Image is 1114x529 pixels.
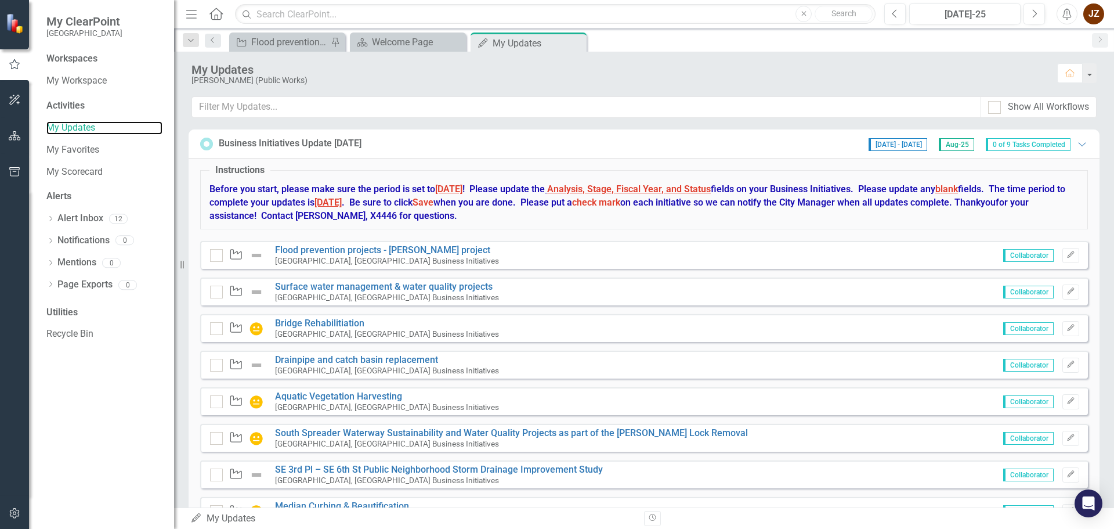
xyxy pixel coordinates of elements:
strong: Before you start, please make sure the period is set to ! Please update the fields on your Busine... [209,183,1065,221]
div: Open Intercom Messenger [1075,490,1102,517]
a: My Scorecard [46,165,162,179]
img: ClearPoint Strategy [6,13,26,33]
button: JZ [1083,3,1104,24]
small: [GEOGRAPHIC_DATA], [GEOGRAPHIC_DATA] Business Initiatives [275,476,499,485]
span: [DATE] [435,183,462,195]
div: 0 [115,236,134,246]
span: Collaborator [1003,469,1054,481]
div: Alerts [46,190,162,203]
a: Notifications [57,234,110,247]
a: Aquatic Vegetation Harvesting [275,391,402,402]
span: Collaborator [1003,359,1054,372]
div: Utilities [46,306,162,319]
div: My Updates [493,36,584,51]
small: [GEOGRAPHIC_DATA], [GEOGRAPHIC_DATA] Business Initiatives [275,329,499,339]
a: Median Curbing & Beautification [275,501,409,512]
div: Workspaces [46,52,97,66]
span: Analysis, Stage, Fiscal Year, and Status [547,183,711,195]
span: you [981,197,996,208]
div: Flood prevention projects - [PERSON_NAME] project [251,35,328,49]
span: Collaborator [1003,249,1054,262]
span: Collaborator [1003,432,1054,445]
div: Activities [46,99,162,113]
span: My ClearPoint [46,15,122,28]
a: SE 3rd Pl – SE 6th St Public Neighborhood Storm Drainage Improvement Study [275,464,603,475]
span: Save [413,197,433,208]
small: [GEOGRAPHIC_DATA], [GEOGRAPHIC_DATA] Business Initiatives [275,366,499,375]
small: [GEOGRAPHIC_DATA] [46,28,122,38]
span: check mark [572,197,620,208]
div: Business Initiatives Update [DATE] [219,137,361,150]
input: Search ClearPoint... [235,4,876,24]
img: Not Defined [249,468,263,482]
a: Mentions [57,256,96,269]
span: Collaborator [1003,395,1054,408]
div: 0 [102,258,121,268]
small: [GEOGRAPHIC_DATA], [GEOGRAPHIC_DATA] Business Initiatives [275,256,499,265]
img: In Progress [249,431,263,445]
img: In Progress [249,322,263,336]
a: Surface water management & water quality projects [275,281,493,292]
a: Alert Inbox [57,212,103,225]
div: [PERSON_NAME] (Public Works) [191,76,1046,85]
img: In Progress [249,505,263,519]
div: 0 [118,280,137,290]
div: My Updates [191,63,1046,76]
img: Not Defined [249,358,263,372]
a: Drainpipe and catch basin replacement [275,354,438,365]
legend: Instructions [209,164,270,177]
input: Filter My Updates... [191,96,981,118]
img: In Progress [249,395,263,409]
a: Recycle Bin [46,328,162,341]
div: 12 [109,214,128,224]
a: South Spreader Waterway Sustainability and Water Quality Projects as part of the [PERSON_NAME] Lo... [275,427,748,438]
a: Flood prevention projects - [PERSON_NAME] project [232,35,328,49]
img: Not Defined [249,285,263,299]
a: My Favorites [46,143,162,157]
button: [DATE]-25 [909,3,1021,24]
a: My Updates [46,121,162,135]
a: My Workspace [46,74,162,88]
span: blank [935,183,958,195]
a: Welcome Page [353,35,463,49]
span: Collaborator [1003,505,1054,518]
a: Flood prevention projects - [PERSON_NAME] project [275,244,490,255]
small: [GEOGRAPHIC_DATA], [GEOGRAPHIC_DATA] Business Initiatives [275,439,499,448]
span: [DATE] - [DATE] [869,138,927,151]
div: Welcome Page [372,35,463,49]
a: Page Exports [57,278,113,292]
span: Collaborator [1003,286,1054,298]
span: 0 of 9 Tasks Completed [986,138,1070,151]
button: Search [815,6,873,22]
span: [DATE] [314,197,342,208]
div: [DATE]-25 [913,8,1017,21]
small: [GEOGRAPHIC_DATA], [GEOGRAPHIC_DATA] Business Initiatives [275,402,499,412]
span: Search [831,9,856,18]
span: Collaborator [1003,322,1054,335]
div: My Updates [190,512,635,526]
img: Not Defined [249,249,263,262]
div: Show All Workflows [1008,100,1089,114]
a: Bridge Rehabilitiation [275,318,364,329]
span: Aug-25 [939,138,974,151]
small: [GEOGRAPHIC_DATA], [GEOGRAPHIC_DATA] Business Initiatives [275,293,499,302]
